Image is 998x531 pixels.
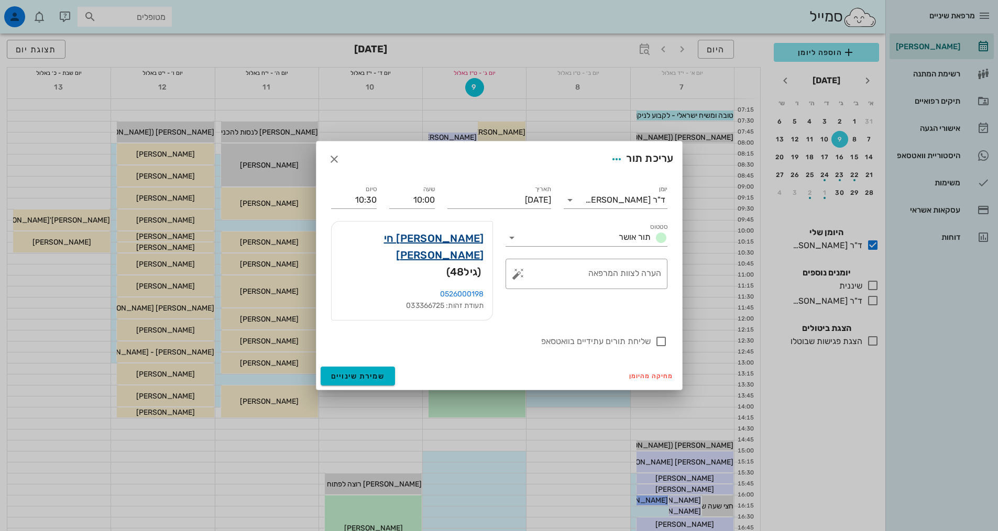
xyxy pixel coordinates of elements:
[564,192,667,208] div: יומןד"ר [PERSON_NAME]
[619,232,651,242] span: תור אושר
[534,185,551,193] label: תאריך
[629,372,674,380] span: מחיקה מהיומן
[440,290,484,298] a: 0526000198
[607,150,673,169] div: עריכת תור
[366,185,377,193] label: סיום
[321,367,396,385] button: שמירת שינויים
[340,230,484,263] a: [PERSON_NAME] חי [PERSON_NAME]
[625,369,678,383] button: מחיקה מהיומן
[659,185,667,193] label: יומן
[331,372,385,381] span: שמירת שינויים
[506,229,667,246] div: סטטוסתור אושר
[423,185,435,193] label: שעה
[450,265,464,278] span: 48
[585,195,665,205] div: ד"ר [PERSON_NAME]
[650,223,667,231] label: סטטוס
[340,300,484,312] div: תעודת זהות: 033366725
[446,263,481,280] span: (גיל )
[331,336,651,347] label: שליחת תורים עתידיים בוואטסאפ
